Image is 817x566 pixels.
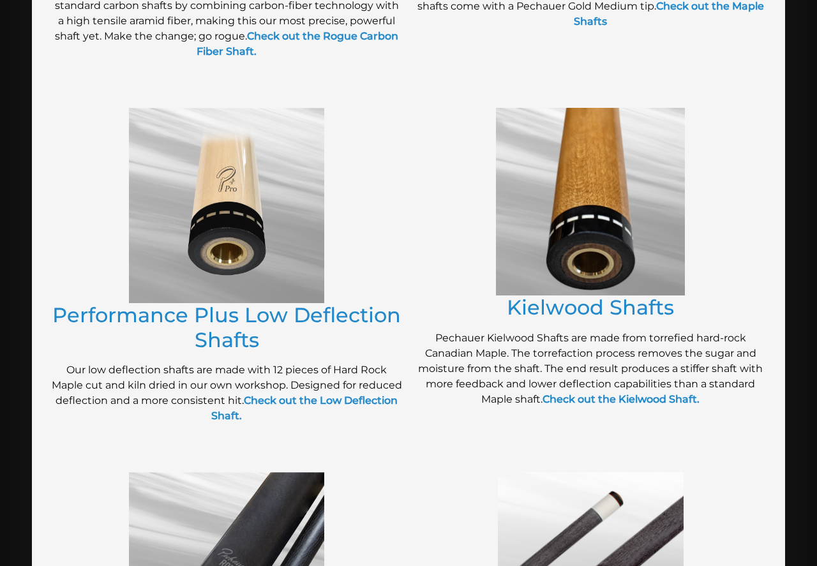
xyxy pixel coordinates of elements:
[52,302,401,352] a: Performance Plus Low Deflection Shafts
[211,394,398,422] a: Check out the Low Deflection Shaft.
[543,393,700,405] a: Check out the Kielwood Shaft.
[507,295,674,320] a: Kielwood Shafts
[51,362,402,424] p: Our low deflection shafts are made with 12 pieces of Hard Rock Maple cut and kiln dried in our ow...
[197,30,398,57] a: Check out the Rogue Carbon Fiber Shaft.
[415,331,766,407] p: Pechauer Kielwood Shafts are made from torrefied hard-rock Canadian Maple. The torrefaction proce...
